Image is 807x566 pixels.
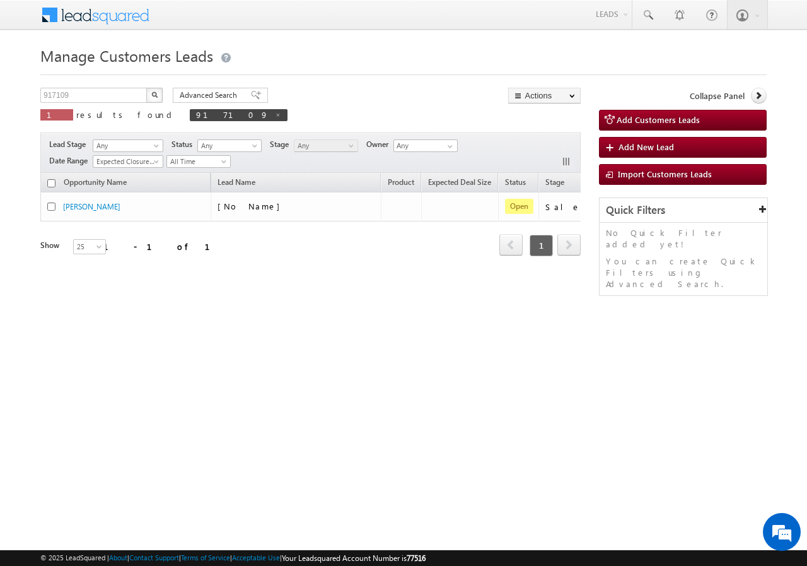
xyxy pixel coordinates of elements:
[198,140,258,151] span: Any
[109,553,127,562] a: About
[606,227,761,250] p: No Quick Filter added yet!
[388,177,414,187] span: Product
[232,553,280,562] a: Acceptable Use
[600,198,767,223] div: Quick Filters
[294,140,354,151] span: Any
[499,175,532,192] a: Status
[74,241,107,252] span: 25
[606,256,761,290] p: You can create Quick Filters using Advanced Search.
[180,90,241,101] span: Advanced Search
[93,156,159,167] span: Expected Closure Date
[103,239,225,254] div: 1 - 1 of 1
[407,553,426,563] span: 77516
[93,140,159,151] span: Any
[167,156,227,167] span: All Time
[64,177,127,187] span: Opportunity Name
[545,201,634,213] div: Sale Marked
[93,139,163,152] a: Any
[545,177,564,187] span: Stage
[539,175,571,192] a: Stage
[618,141,674,152] span: Add New Lead
[40,45,213,66] span: Manage Customers Leads
[441,140,456,153] a: Show All Items
[197,139,262,152] a: Any
[166,155,231,168] a: All Time
[47,179,55,187] input: Check all records
[530,235,553,256] span: 1
[57,175,133,192] a: Opportunity Name
[181,553,230,562] a: Terms of Service
[218,201,286,211] span: [No Name]
[49,139,91,150] span: Lead Stage
[557,234,581,256] span: next
[73,239,106,254] a: 25
[422,175,497,192] a: Expected Deal Size
[557,235,581,256] a: next
[129,553,179,562] a: Contact Support
[93,155,163,168] a: Expected Closure Date
[171,139,197,150] span: Status
[63,202,120,211] a: [PERSON_NAME]
[211,175,262,192] span: Lead Name
[499,234,523,256] span: prev
[196,109,269,120] span: 917109
[366,139,393,150] span: Owner
[505,199,533,214] span: Open
[617,114,700,125] span: Add Customers Leads
[393,139,458,152] input: Type to Search
[618,168,712,179] span: Import Customers Leads
[499,235,523,256] a: prev
[690,90,745,102] span: Collapse Panel
[76,109,177,120] span: results found
[40,240,63,251] div: Show
[294,139,358,152] a: Any
[47,109,67,120] span: 1
[282,553,426,563] span: Your Leadsquared Account Number is
[428,177,491,187] span: Expected Deal Size
[508,88,581,103] button: Actions
[49,155,93,167] span: Date Range
[40,552,426,564] span: © 2025 LeadSquared | | | | |
[151,91,158,98] img: Search
[270,139,294,150] span: Stage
